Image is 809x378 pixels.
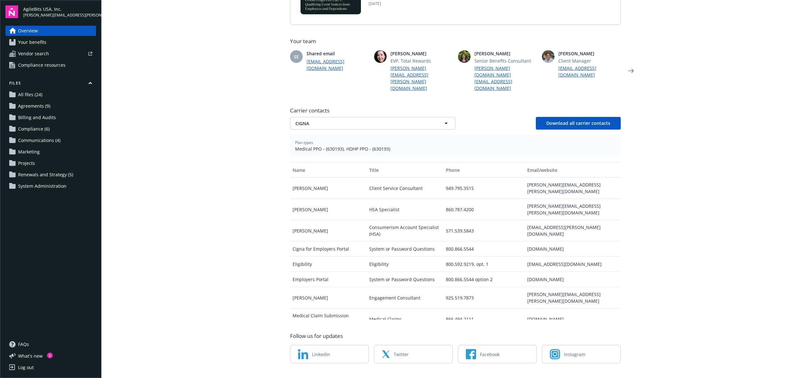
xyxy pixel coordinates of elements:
span: Instagram [564,351,585,358]
a: [EMAIL_ADDRESS][DOMAIN_NAME] [558,65,621,78]
span: Compliance (6) [18,124,50,134]
span: Your benefits [18,37,46,47]
span: Marketing [18,147,40,157]
span: Overview [18,26,38,36]
span: What ' s new [18,353,43,359]
span: Vendor search [18,49,49,59]
a: System Administration [5,181,96,191]
span: [DATE] [369,1,581,7]
div: Name [293,167,364,173]
div: Eligibility [290,257,367,272]
div: Eligibility [367,257,443,272]
a: Next [626,66,636,76]
div: 925.519.7873 [443,287,525,308]
div: 800.866.5544 [443,241,525,257]
a: Facebook [458,345,537,363]
img: navigator-logo.svg [5,5,18,18]
div: [PERSON_NAME] [290,220,367,241]
div: Phone [446,167,522,173]
div: Cigna for Employers Portal [290,241,367,257]
div: Engagement Consultant [367,287,443,308]
div: Email/website [527,167,618,173]
div: [PERSON_NAME] [290,178,367,199]
span: Plan types [295,140,616,145]
span: FAQs [18,339,29,349]
span: Carrier contacts [290,107,621,114]
span: Medical PPO - (630193), HDHP PPO - (630193) [295,145,616,152]
div: [DOMAIN_NAME] [525,241,620,257]
a: Marketing [5,147,96,157]
button: What's new1 [5,353,53,359]
a: Renewals and Strategy (5) [5,170,96,180]
div: [PERSON_NAME] [290,199,367,220]
a: FAQs [5,339,96,349]
div: Medical Claims [367,308,443,330]
span: SE [294,53,299,60]
div: System or Password Questions [367,241,443,257]
button: CIGNA [290,117,455,130]
span: Compliance resources [18,60,66,70]
a: [PERSON_NAME][DOMAIN_NAME][EMAIL_ADDRESS][DOMAIN_NAME] [474,65,537,91]
a: Compliance resources [5,60,96,70]
a: Billing and Audits [5,112,96,123]
a: [PERSON_NAME][EMAIL_ADDRESS][PERSON_NAME][DOMAIN_NAME] [391,65,453,91]
a: Instagram [542,345,621,363]
button: Download all carrier contacts [536,117,621,130]
span: Billing and Audits [18,112,56,123]
div: [EMAIL_ADDRESS][PERSON_NAME][DOMAIN_NAME] [525,220,620,241]
a: Projects [5,158,96,168]
div: [DOMAIN_NAME] [525,308,620,330]
span: [PERSON_NAME] [474,50,537,57]
a: Agreements (9) [5,101,96,111]
span: [PERSON_NAME] [558,50,621,57]
a: Vendor search [5,49,96,59]
span: Your team [290,37,621,45]
span: Renewals and Strategy (5) [18,170,73,180]
div: [PERSON_NAME][EMAIL_ADDRESS][PERSON_NAME][DOMAIN_NAME] [525,178,620,199]
span: Agreements (9) [18,101,50,111]
span: Twitter [394,351,409,358]
div: HSA Specialist [367,199,443,220]
div: [PERSON_NAME][EMAIL_ADDRESS][PERSON_NAME][DOMAIN_NAME] [525,287,620,308]
span: Shared email [307,50,369,57]
img: photo [458,50,471,63]
span: Communications (4) [18,135,60,145]
div: Client Service Consultant [367,178,443,199]
div: [PERSON_NAME][EMAIL_ADDRESS][PERSON_NAME][DOMAIN_NAME] [525,199,620,220]
span: CIGNA [295,120,428,127]
a: Communications (4) [5,135,96,145]
span: [PERSON_NAME] [391,50,453,57]
div: [DOMAIN_NAME] [525,272,620,287]
div: [EMAIL_ADDRESS][DOMAIN_NAME] [525,257,620,272]
span: EVP, Total Rewards [391,57,453,64]
span: System Administration [18,181,66,191]
a: [EMAIL_ADDRESS][DOMAIN_NAME] [307,58,369,71]
a: LinkedIn [290,345,369,363]
div: Consumerism Account Specialist (HSA) [367,220,443,241]
div: [PERSON_NAME] [290,287,367,308]
button: AgileBits USA, Inc.[PERSON_NAME][EMAIL_ADDRESS][PERSON_NAME][DOMAIN_NAME] [23,5,96,18]
span: Senior Benefits Consultant [474,57,537,64]
img: photo [374,50,387,63]
a: Twitter [374,345,453,363]
a: Your benefits [5,37,96,47]
span: AgileBits USA, Inc. [23,6,96,12]
button: Email/website [525,162,620,178]
a: All files (24) [5,90,96,100]
span: Follow us for updates [290,332,343,340]
button: Phone [443,162,525,178]
a: Compliance (6) [5,124,96,134]
div: 571.539.5843 [443,220,525,241]
div: Log out [18,362,34,373]
span: All files (24) [18,90,42,100]
button: Title [367,162,443,178]
button: Files [5,80,96,88]
span: LinkedIn [312,351,330,358]
span: [PERSON_NAME][EMAIL_ADDRESS][PERSON_NAME][DOMAIN_NAME] [23,12,96,18]
div: Title [369,167,441,173]
a: Overview [5,26,96,36]
span: Facebook [480,351,500,358]
span: Client Manager [558,57,621,64]
div: 800.866.5544 option 2 [443,272,525,287]
div: System or Password Questions [367,272,443,287]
